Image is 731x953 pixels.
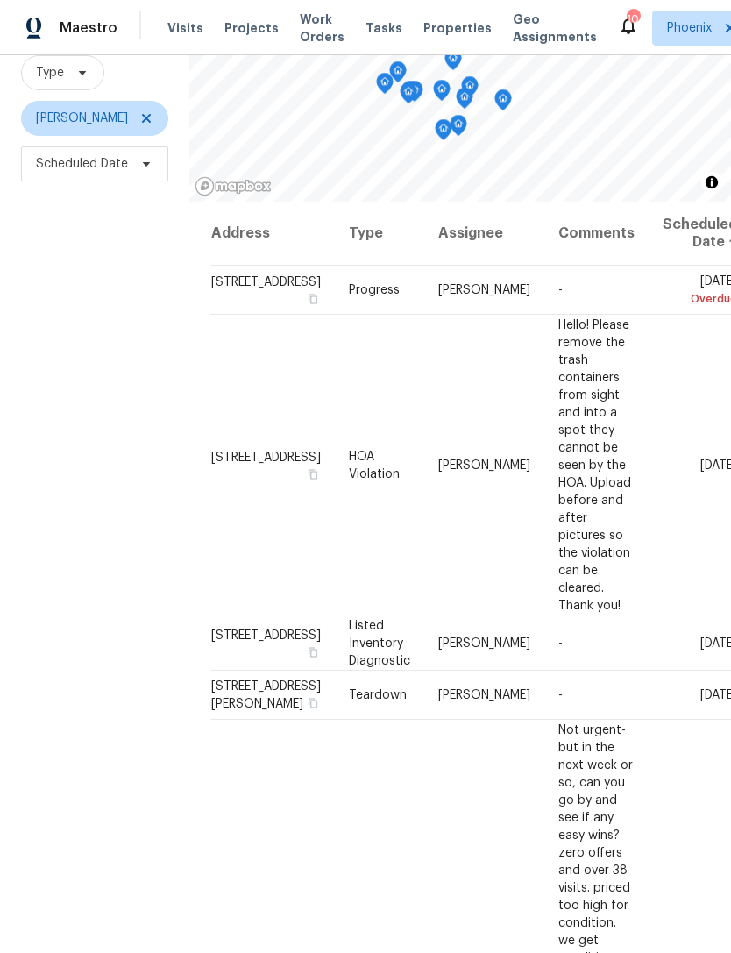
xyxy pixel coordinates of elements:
[444,49,462,76] div: Map marker
[305,291,321,307] button: Copy Address
[558,318,631,611] span: Hello! Please remove the trash containers from sight and into a spot they cannot be seen by the H...
[376,73,394,100] div: Map marker
[558,637,563,649] span: -
[424,202,544,266] th: Assignee
[450,115,467,142] div: Map marker
[36,155,128,173] span: Scheduled Date
[210,202,335,266] th: Address
[60,19,117,37] span: Maestro
[667,19,712,37] span: Phoenix
[365,22,402,34] span: Tasks
[438,284,530,296] span: [PERSON_NAME]
[349,689,407,701] span: Teardown
[438,689,530,701] span: [PERSON_NAME]
[627,11,639,28] div: 10
[224,19,279,37] span: Projects
[406,81,423,108] div: Map marker
[494,89,512,117] div: Map marker
[513,11,597,46] span: Geo Assignments
[36,64,64,82] span: Type
[335,202,424,266] th: Type
[349,284,400,296] span: Progress
[389,61,407,89] div: Map marker
[211,680,321,710] span: [STREET_ADDRESS][PERSON_NAME]
[305,466,321,481] button: Copy Address
[195,176,272,196] a: Mapbox homepage
[349,450,400,480] span: HOA Violation
[211,629,321,641] span: [STREET_ADDRESS]
[558,284,563,296] span: -
[433,80,451,107] div: Map marker
[435,119,452,146] div: Map marker
[438,637,530,649] span: [PERSON_NAME]
[438,459,530,471] span: [PERSON_NAME]
[305,695,321,711] button: Copy Address
[305,644,321,659] button: Copy Address
[300,11,344,46] span: Work Orders
[211,451,321,463] span: [STREET_ADDRESS]
[167,19,203,37] span: Visits
[544,202,649,266] th: Comments
[423,19,492,37] span: Properties
[349,619,410,666] span: Listed Inventory Diagnostic
[211,276,321,288] span: [STREET_ADDRESS]
[456,88,473,115] div: Map marker
[400,82,417,110] div: Map marker
[558,689,563,701] span: -
[706,173,717,192] span: Toggle attribution
[701,172,722,193] button: Toggle attribution
[36,110,128,127] span: [PERSON_NAME]
[461,76,479,103] div: Map marker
